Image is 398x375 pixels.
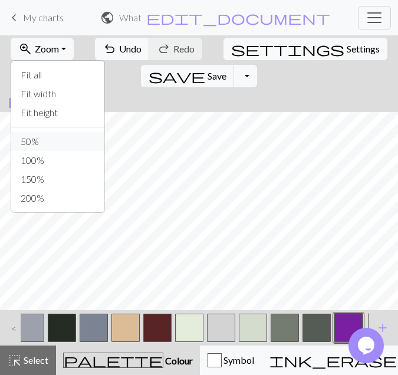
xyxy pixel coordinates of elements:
button: Zoom [11,38,74,60]
span: Undo [119,43,142,54]
span: settings [231,41,344,57]
span: help [8,93,64,109]
button: 100% [11,151,104,170]
button: Toggle navigation [358,6,391,29]
button: Undo [95,38,150,60]
button: Fit height [11,103,104,122]
span: keyboard_arrow_left [7,9,21,26]
i: Settings [231,42,344,56]
button: 200% [11,189,104,208]
button: Save [141,65,235,87]
span: undo [103,41,117,57]
span: Select [22,354,48,366]
span: public [100,9,114,26]
span: zoom_in [18,41,32,57]
span: Zoom [35,43,59,54]
button: 150% [11,170,104,189]
a: My charts [7,8,64,28]
button: 50% [11,132,104,151]
span: Save [208,70,226,81]
span: Colour [163,355,193,366]
span: save [149,68,205,84]
button: Fit width [11,84,104,103]
span: edit_document [146,9,330,26]
button: Fit all [11,65,104,84]
button: Colour [56,346,200,375]
span: add [376,320,390,336]
button: SettingsSettings [223,38,387,60]
button: Symbol [200,346,262,375]
span: palette [64,352,163,369]
span: Symbol [222,354,254,366]
div: < [2,312,21,344]
iframe: chat widget [348,328,386,363]
span: highlight_alt [8,352,22,369]
h2: WhatsApp Image [DATE] 8.22.51 PM.jpeg / Dibujo [119,12,141,23]
span: Settings [347,42,380,56]
span: My charts [23,12,64,23]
